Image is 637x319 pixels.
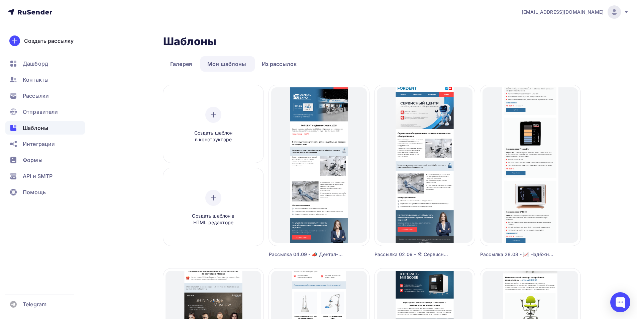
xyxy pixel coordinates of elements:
[23,92,49,100] span: Рассылки
[375,251,450,258] div: Рассылка 02.09 - 🛠 Сервисное обслуживание стоматологического оборудования Монтаж и ремонт
[5,73,85,86] a: Контакты
[23,140,55,148] span: Интеграции
[23,60,48,68] span: Дашборд
[23,188,46,196] span: Помощь
[23,76,48,84] span: Контакты
[522,5,629,19] a: [EMAIL_ADDRESS][DOMAIN_NAME]
[200,56,253,72] a: Мои шаблоны
[5,105,85,118] a: Отправители
[522,9,604,15] span: [EMAIL_ADDRESS][DOMAIN_NAME]
[163,35,216,48] h2: Шаблоны
[5,121,85,135] a: Шаблоны
[480,251,555,258] div: Рассылка 28.08 - 📈 Надёжные апекслокаторы для точной эндодонтии По выгодной цене
[163,56,199,72] a: Галерея
[5,57,85,70] a: Дашборд
[23,300,46,308] span: Telegram
[23,156,42,164] span: Формы
[23,172,52,180] span: API и SMTP
[23,124,48,132] span: Шаблоны
[255,56,304,72] a: Из рассылок
[5,89,85,102] a: Рассылки
[269,251,344,258] div: Рассылка 04.09 - 📣 Дентал-Экспо 2025 Ждем вас [DATE]–[DATE] на [PERSON_NAME]
[5,153,85,167] a: Формы
[23,108,58,116] span: Отправители
[24,37,74,45] div: Создать рассылку
[182,130,245,143] span: Создать шаблон в конструкторе
[182,213,245,226] span: Создать шаблон в HTML редакторе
